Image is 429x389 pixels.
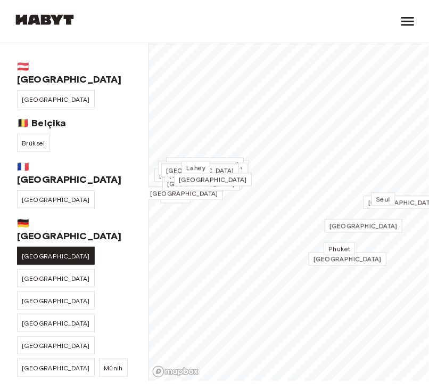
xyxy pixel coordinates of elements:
a: [GEOGRAPHIC_DATA] [162,177,240,191]
div: Harita işaretleyicisi [166,159,244,171]
font: Lahey [186,164,205,172]
div: Harita işaretleyicisi [181,163,210,174]
font: [GEOGRAPHIC_DATA] [17,74,122,85]
div: Harita işaretleyicisi [161,192,191,203]
font: [GEOGRAPHIC_DATA] [159,172,227,180]
font: [GEOGRAPHIC_DATA] [22,297,90,305]
a: [GEOGRAPHIC_DATA] [154,169,232,182]
font: [GEOGRAPHIC_DATA] [22,196,90,204]
font: Münih [104,364,123,372]
font: 🇩🇪 [17,217,29,229]
font: Seul [376,196,391,204]
font: [GEOGRAPHIC_DATA] [167,180,235,188]
font: Belçika [31,117,66,129]
div: Harita işaretleyicisi [325,221,402,232]
div: Harita işaretleyicisi [309,254,386,265]
div: Harita işaretleyicisi [174,175,252,186]
div: Harita işaretleyicisi [164,171,242,182]
font: [GEOGRAPHIC_DATA] [150,190,218,198]
div: Harita işaretleyicisi [189,180,223,191]
img: Habyt [13,14,77,25]
a: [GEOGRAPHIC_DATA] [17,291,95,310]
font: [GEOGRAPHIC_DATA] [22,252,90,260]
font: [GEOGRAPHIC_DATA] [171,160,239,168]
a: [GEOGRAPHIC_DATA] [17,190,95,208]
a: [GEOGRAPHIC_DATA] [17,359,95,377]
font: Phuket [328,245,350,253]
font: [GEOGRAPHIC_DATA] [166,167,234,175]
div: Harita işaretleyicisi [372,194,395,206]
font: [GEOGRAPHIC_DATA] [17,174,122,185]
font: 🇫🇷 [17,161,29,173]
div: Harita işaretleyicisi [161,166,239,177]
a: [GEOGRAPHIC_DATA] [325,220,402,233]
div: Harita işaretleyicisi [145,189,223,200]
font: [GEOGRAPHIC_DATA] [22,319,90,327]
font: [GEOGRAPHIC_DATA] [179,176,247,184]
div: Harita işaretleyicisi [154,171,232,182]
a: Brüksel [17,134,50,152]
font: [GEOGRAPHIC_DATA] [22,364,90,372]
font: Brüksel [22,139,45,147]
a: [GEOGRAPHIC_DATA] [309,253,386,266]
font: [GEOGRAPHIC_DATA] [17,230,122,242]
div: Harita işaretleyicisi [158,164,236,175]
font: [GEOGRAPHIC_DATA] [22,342,90,350]
font: 🇧🇪 [17,117,29,129]
a: [GEOGRAPHIC_DATA] [161,164,239,177]
font: [GEOGRAPHIC_DATA] [22,95,90,103]
font: [GEOGRAPHIC_DATA] [313,255,382,263]
div: Harita işaretleyicisi [162,179,240,190]
font: 🇦🇹 [17,61,29,72]
a: [GEOGRAPHIC_DATA] [17,90,95,108]
a: [GEOGRAPHIC_DATA] [174,173,252,187]
a: Münih [99,359,128,377]
a: [GEOGRAPHIC_DATA] [161,164,239,177]
a: [GEOGRAPHIC_DATA] [145,187,223,200]
canvas: Harita [149,43,429,381]
a: [GEOGRAPHIC_DATA] [17,269,95,287]
a: [GEOGRAPHIC_DATA] [17,314,95,332]
a: [GEOGRAPHIC_DATA] [158,160,236,174]
font: [GEOGRAPHIC_DATA] [175,166,243,174]
div: Harita işaretleyicisi [324,244,355,255]
a: Seul [372,193,395,206]
a: Phuket [324,242,355,256]
a: [GEOGRAPHIC_DATA] [166,158,244,171]
font: [GEOGRAPHIC_DATA] [329,222,398,230]
a: [GEOGRAPHIC_DATA] [158,162,236,175]
a: Lahey [181,161,210,175]
a: [GEOGRAPHIC_DATA] [17,336,95,354]
font: [GEOGRAPHIC_DATA] [22,274,90,282]
a: [GEOGRAPHIC_DATA] [17,247,95,265]
a: Mapbox logosu [152,366,199,378]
